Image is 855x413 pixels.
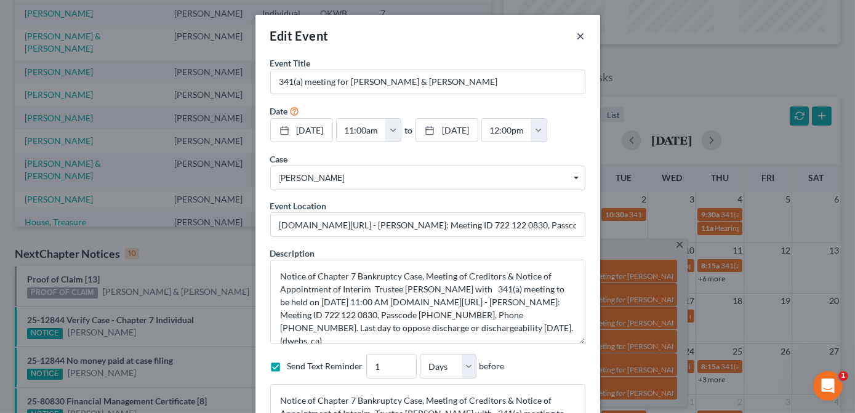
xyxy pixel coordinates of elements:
button: × [577,28,585,43]
a: [DATE] [416,119,478,142]
a: [DATE] [271,119,332,142]
span: Edit Event [270,28,329,43]
label: Description [270,247,315,260]
input: -- [367,355,416,378]
iframe: Intercom live chat [813,371,843,401]
label: Date [270,105,288,118]
span: before [479,360,504,372]
label: to [404,124,412,137]
span: [PERSON_NAME] [279,172,576,185]
span: 1 [838,371,848,381]
span: Event Title [270,58,311,68]
input: -- : -- [482,119,531,142]
span: Select box activate [270,166,585,190]
input: Enter location... [271,213,585,236]
input: Enter event name... [271,70,585,94]
label: Event Location [270,199,327,212]
input: -- : -- [337,119,386,142]
label: Send Text Reminder [287,360,363,372]
label: Case [270,153,288,166]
